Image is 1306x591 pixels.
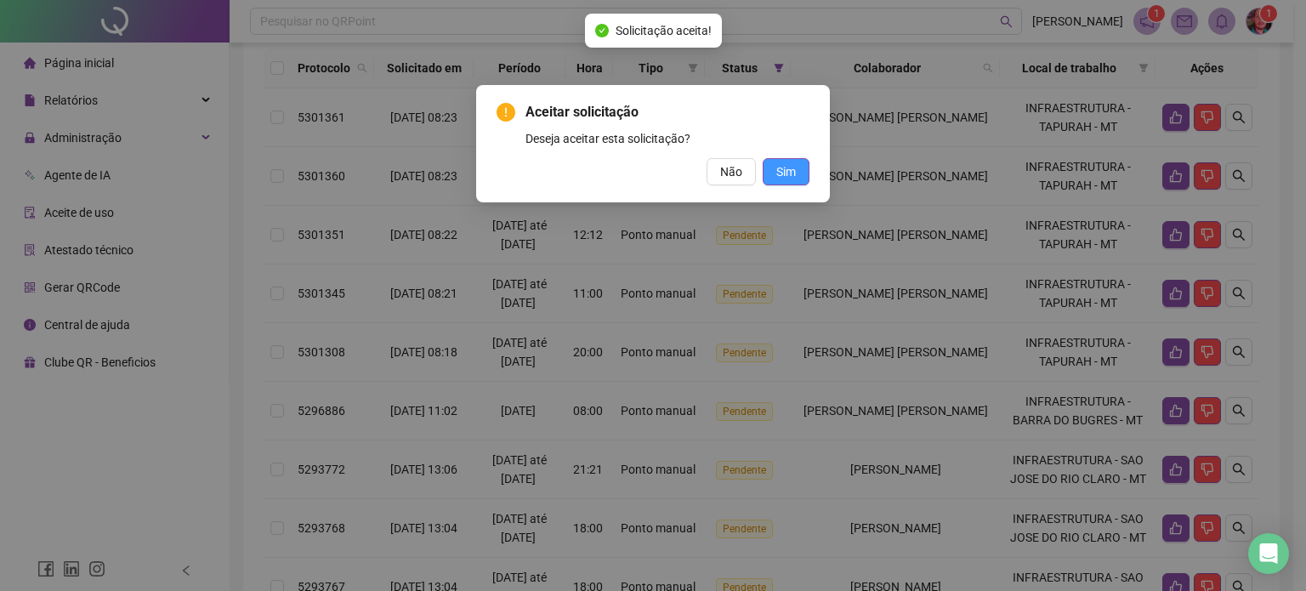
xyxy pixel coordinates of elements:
[595,24,609,37] span: check-circle
[525,102,809,122] span: Aceitar solicitação
[525,129,809,148] div: Deseja aceitar esta solicitação?
[776,162,796,181] span: Sim
[763,158,809,185] button: Sim
[720,162,742,181] span: Não
[707,158,756,185] button: Não
[1248,533,1289,574] div: Open Intercom Messenger
[616,21,712,40] span: Solicitação aceita!
[497,103,515,122] span: exclamation-circle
